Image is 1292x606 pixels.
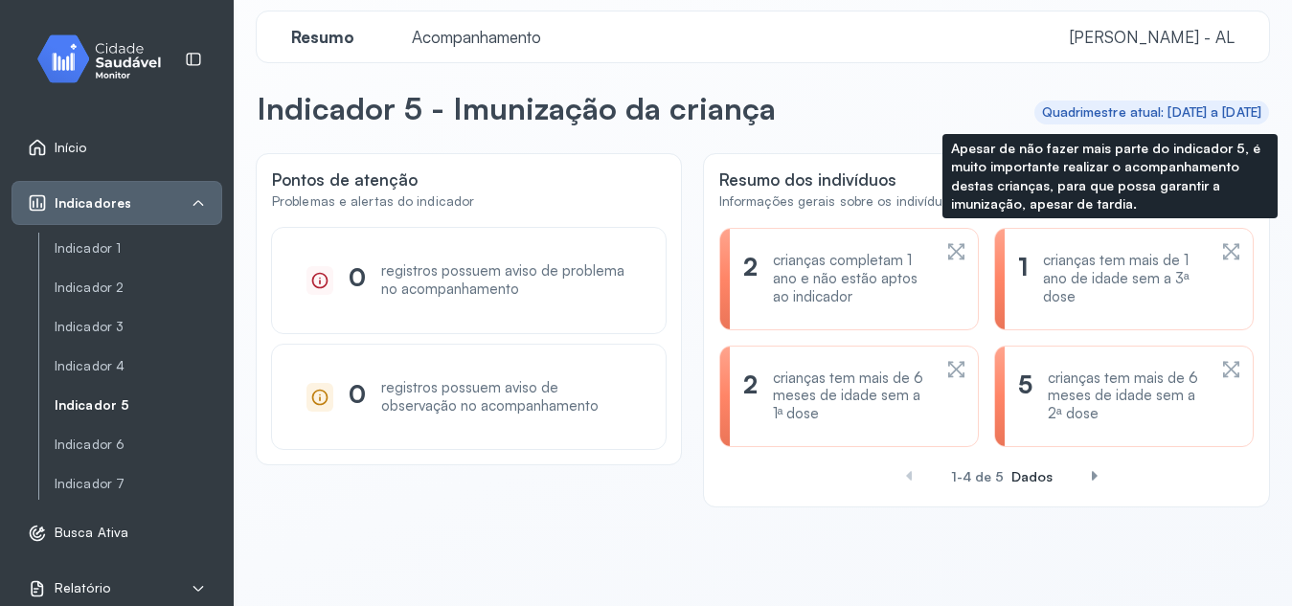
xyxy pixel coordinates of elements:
[951,468,1004,484] span: 1-4 de 5
[55,472,222,496] a: Indicador 7
[55,393,222,417] a: Indicador 5
[272,193,474,210] div: Problemas e alertas do indicador
[280,27,366,47] span: Resumo
[1180,187,1254,204] span: Informativo
[55,433,222,457] a: Indicador 6
[55,525,128,541] span: Busca Ativa
[28,138,206,157] a: Início
[1070,27,1235,47] span: [PERSON_NAME] - AL
[1042,104,1262,121] div: Quadrimestre atual: [DATE] a [DATE]
[55,358,222,374] a: Indicador 4
[349,262,366,299] div: 0
[381,379,631,415] div: registros possuem aviso de observação no acompanhamento
[1180,169,1218,187] span: Alerta
[719,169,1254,228] div: Resumo dos indivíduos
[55,276,222,300] a: Indicador 2
[55,240,222,257] a: Indicador 1
[1018,252,1028,305] div: 1
[55,397,222,414] a: Indicador 5
[55,236,222,260] a: Indicador 1
[55,195,131,212] span: Indicadores
[55,580,110,596] span: Relatório
[55,280,222,296] a: Indicador 2
[1011,468,1053,484] span: Dados
[719,193,1055,210] div: Informações gerais sobre os indivíduos acompanhados
[1018,370,1032,423] div: 5
[55,140,87,156] span: Início
[272,28,374,47] a: Resumo
[773,252,931,305] div: crianças completam 1 ano e não estão aptos ao indicador
[1043,252,1206,305] div: crianças tem mais de 1 ano de idade sem a 3ª dose
[743,252,758,305] div: 2
[55,437,222,453] a: Indicador 6
[743,370,758,423] div: 2
[773,370,931,423] div: crianças tem mais de 6 meses de idade sem a 1ª dose
[272,169,666,228] div: Pontos de atenção
[28,524,206,543] a: Busca Ativa
[393,28,560,47] a: Acompanhamento
[20,31,193,87] img: monitor.svg
[719,169,1055,190] div: Resumo dos indivíduos
[257,89,776,127] p: Indicador 5 - Imunização da criança
[1048,370,1206,423] div: crianças tem mais de 6 meses de idade sem a 2ª dose
[400,27,553,47] span: Acompanhamento
[272,169,474,190] div: Pontos de atenção
[55,319,222,335] a: Indicador 3
[55,315,222,339] a: Indicador 3
[349,379,366,415] div: 0
[381,262,631,299] div: registros possuem aviso de problema no acompanhamento
[55,476,222,492] a: Indicador 7
[55,354,222,378] a: Indicador 4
